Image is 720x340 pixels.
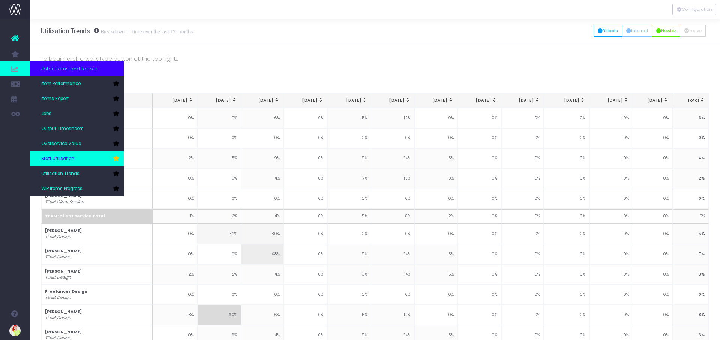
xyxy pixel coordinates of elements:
[501,93,544,108] th: Apr 26: activate to sort column ascending
[41,186,83,192] span: WIP Items Progress
[45,234,71,240] i: TEAM: Design
[589,224,633,244] td: 0%
[153,244,197,264] td: 0%
[415,285,457,305] td: 0%
[589,108,633,128] td: 0%
[45,309,82,315] strong: [PERSON_NAME]
[41,78,709,85] h3: Heatmap
[30,91,124,106] a: Items Report
[457,189,501,209] td: 0%
[41,111,51,117] span: Jobs
[153,209,197,224] td: 1%
[501,169,544,189] td: 0%
[544,148,589,169] td: 0%
[30,106,124,121] a: Jobs
[673,305,709,325] td: 8%
[501,264,544,285] td: 0%
[633,169,673,189] td: 0%
[415,93,457,108] th: Feb 26: activate to sort column ascending
[371,264,415,285] td: 14%
[45,248,82,254] strong: [PERSON_NAME]
[153,305,197,325] td: 13%
[415,244,457,264] td: 5%
[501,108,544,128] td: 0%
[672,4,716,15] button: Configuration
[41,141,81,147] span: Overservice Value
[415,264,457,285] td: 5%
[457,93,501,108] th: Mar 26: activate to sort column ascending
[284,93,328,108] th: Nov 25: activate to sort column ascending
[198,93,241,108] th: Sep 25: activate to sort column ascending
[371,285,415,305] td: 0%
[548,97,585,103] div: [DATE]
[457,285,501,305] td: 0%
[30,181,124,196] a: WIP Items Progress
[241,305,283,325] td: 6%
[461,97,497,103] div: [DATE]
[201,97,237,103] div: [DATE]
[41,65,97,73] span: Jobs, items and todo's
[153,148,197,169] td: 2%
[633,128,673,148] td: 0%
[501,285,544,305] td: 0%
[153,224,197,244] td: 0%
[457,169,501,189] td: 0%
[633,93,673,108] th: Jul 26: activate to sort column ascending
[415,108,457,128] td: 0%
[327,244,371,264] td: 9%
[680,25,706,37] button: Leave
[589,128,633,148] td: 0%
[501,244,544,264] td: 0%
[633,148,673,169] td: 0%
[153,93,197,108] th: Aug 25: activate to sort column ascending
[371,128,415,148] td: 0%
[198,224,241,244] td: 32%
[284,108,328,128] td: 0%
[245,97,280,103] div: [DATE]
[633,244,673,264] td: 0%
[673,128,709,148] td: 0%
[415,189,457,209] td: 0%
[9,325,21,336] img: images/default_profile_image.png
[327,189,371,209] td: 0%
[284,244,328,264] td: 0%
[327,285,371,305] td: 0%
[198,285,241,305] td: 0%
[544,169,589,189] td: 0%
[157,97,194,103] div: [DATE]
[198,128,241,148] td: 0%
[589,189,633,209] td: 0%
[673,108,709,128] td: 3%
[457,148,501,169] td: 0%
[589,285,633,305] td: 0%
[415,169,457,189] td: 3%
[544,285,589,305] td: 0%
[501,189,544,209] td: 0%
[327,148,371,169] td: 9%
[30,121,124,136] a: Output Timesheets
[30,151,124,166] a: Staff Utilisation
[153,169,197,189] td: 0%
[544,128,589,148] td: 0%
[673,148,709,169] td: 4%
[457,209,501,224] td: 0%
[327,108,371,128] td: 5%
[415,209,457,224] td: 2%
[672,4,716,15] div: Vertical button group
[677,97,705,103] div: Total
[198,305,241,325] td: 60%
[241,264,283,285] td: 4%
[45,254,71,260] i: TEAM: Design
[284,264,328,285] td: 0%
[45,289,87,294] strong: Freelancer Design
[673,244,709,264] td: 7%
[99,27,194,35] small: Breakdown of Time over the last 12 months.
[457,244,501,264] td: 0%
[241,108,283,128] td: 6%
[284,305,328,325] td: 0%
[544,108,589,128] td: 0%
[41,171,80,177] span: Utilisation Trends
[153,128,197,148] td: 0%
[371,244,415,264] td: 14%
[331,97,367,103] div: [DATE]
